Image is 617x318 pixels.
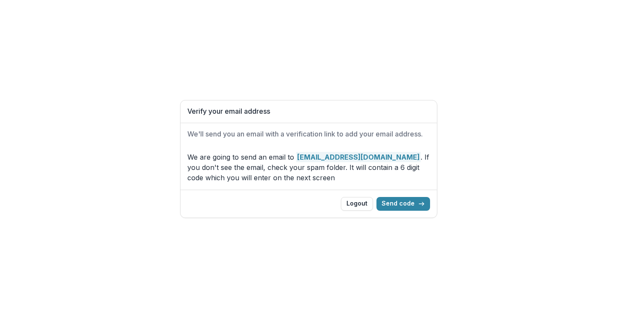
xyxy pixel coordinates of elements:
button: Send code [376,197,430,211]
h1: Verify your email address [187,107,430,115]
h2: We'll send you an email with a verification link to add your email address. [187,130,430,138]
button: Logout [341,197,373,211]
strong: [EMAIL_ADDRESS][DOMAIN_NAME] [296,152,421,162]
p: We are going to send an email to . If you don't see the email, check your spam folder. It will co... [187,152,430,183]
